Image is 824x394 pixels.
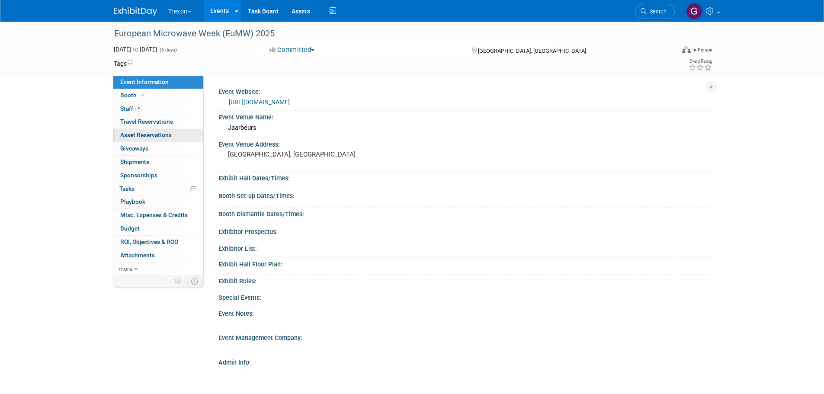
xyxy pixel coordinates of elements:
[120,211,188,218] span: Misc. Expenses & Credits
[113,249,203,262] a: Attachments
[229,99,290,106] a: [URL][DOMAIN_NAME]
[120,105,142,112] span: Staff
[218,275,711,285] div: Exhibit Rules:
[113,183,203,195] a: Tasks
[218,225,711,236] div: Exhibitor Prospectus:
[159,47,177,53] span: (6 days)
[120,158,149,165] span: Shipments
[218,85,711,96] div: Event Website:
[113,236,203,249] a: ROI, Objectives & ROO
[624,45,713,58] div: Event Format
[113,103,203,115] a: Staff4
[682,46,691,53] img: Format-Inperson.png
[218,138,711,149] div: Event Venue Address:
[266,45,318,54] button: Committed
[113,195,203,208] a: Playbook
[478,48,586,54] span: [GEOGRAPHIC_DATA], [GEOGRAPHIC_DATA]
[114,59,132,68] td: Tags
[113,209,203,222] a: Misc. Expenses & Credits
[113,222,203,235] a: Budget
[120,118,173,125] span: Travel Reservations
[218,172,711,183] div: Exhibit Hall Dates/Times:
[120,78,169,85] span: Event Information
[689,59,712,64] div: Event Rating
[171,275,186,287] td: Personalize Event Tab Strip
[131,46,140,53] span: to
[218,208,711,218] div: Booth Dismantle Dates/Times:
[218,356,711,367] div: Admin Info:
[113,89,203,102] a: Booth
[186,275,203,287] td: Toggle Event Tabs
[141,93,145,97] i: Booth reservation complete
[120,92,147,99] span: Booth
[120,172,157,179] span: Sponsorships
[113,115,203,128] a: Travel Reservations
[114,46,157,53] span: [DATE] [DATE]
[119,265,132,272] span: more
[120,145,148,152] span: Giveaways
[218,189,711,200] div: Booth Set-up Dates/Times:
[218,258,711,269] div: Exhibit Hall Floor Plan:
[692,47,712,53] div: In-Person
[111,26,662,42] div: European Microwave Week (EuMW) 2025
[120,198,145,205] span: Playbook
[686,3,702,19] img: Gary Cassidy
[135,105,142,112] span: 4
[113,129,203,142] a: Asset Reservations
[218,331,711,342] div: Event Management Company:
[119,185,135,192] span: Tasks
[218,307,711,318] div: Event Notes:
[113,169,203,182] a: Sponsorships
[113,263,203,275] a: more
[113,76,203,89] a: Event Information
[120,252,155,259] span: Attachments
[225,121,704,135] div: Jaarbeurs
[228,151,414,158] pre: [GEOGRAPHIC_DATA], [GEOGRAPHIC_DATA]
[218,291,711,302] div: Special Events:
[114,7,157,16] img: ExhibitDay
[635,4,675,19] a: Search
[218,111,711,122] div: Event Venue Name:
[113,156,203,169] a: Shipments
[647,8,667,15] span: Search
[120,225,140,232] span: Budget
[113,142,203,155] a: Giveaways
[120,238,178,245] span: ROI, Objectives & ROO
[218,242,711,253] div: Exhibitor List:
[120,131,172,138] span: Asset Reservations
